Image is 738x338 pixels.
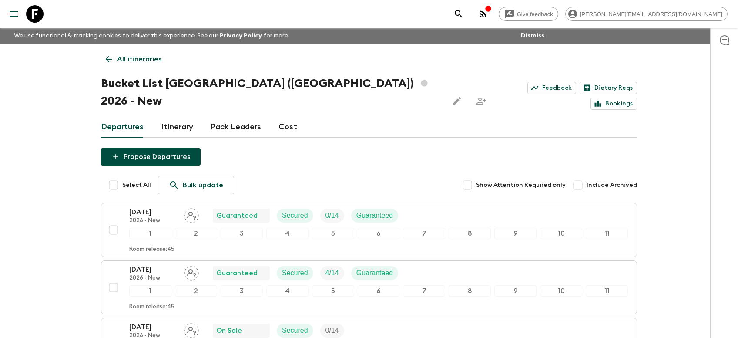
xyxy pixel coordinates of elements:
p: 2026 - New [129,275,177,282]
p: Room release: 45 [129,246,174,253]
div: Secured [277,324,313,338]
p: Guaranteed [216,210,258,221]
a: All itineraries [101,51,166,68]
a: Give feedback [499,7,558,21]
div: 4 [266,285,309,297]
h1: Bucket List [GEOGRAPHIC_DATA] ([GEOGRAPHIC_DATA]) 2026 - New [101,75,441,110]
a: Bulk update [158,176,234,194]
p: [DATE] [129,207,177,217]
button: [DATE]2026 - NewAssign pack leaderGuaranteedSecuredTrip FillGuaranteed1234567891011Room release:45 [101,203,637,257]
span: Share this itinerary [473,92,490,110]
button: menu [5,5,23,23]
span: Give feedback [512,11,558,17]
button: Dismiss [519,30,547,42]
div: 6 [358,285,400,297]
div: 11 [586,285,628,297]
p: All itineraries [117,54,161,64]
span: Show Attention Required only [476,181,566,189]
a: Feedback [527,82,576,94]
p: Bulk update [183,180,223,190]
div: 4 [266,228,309,239]
p: We use functional & tracking cookies to deliver this experience. See our for more. [10,28,293,44]
div: 7 [403,285,445,297]
span: Assign pack leader [184,268,199,275]
div: Secured [277,266,313,280]
a: Dietary Reqs [580,82,637,94]
span: Assign pack leader [184,326,199,333]
p: On Sale [216,325,242,336]
p: Secured [282,325,308,336]
div: 9 [494,285,537,297]
p: Secured [282,210,308,221]
button: Edit this itinerary [448,92,466,110]
span: [PERSON_NAME][EMAIL_ADDRESS][DOMAIN_NAME] [575,11,727,17]
div: 10 [540,228,582,239]
button: search adventures [450,5,467,23]
p: Secured [282,268,308,278]
p: 0 / 14 [325,210,339,221]
p: [DATE] [129,264,177,275]
div: 5 [312,285,354,297]
div: 7 [403,228,445,239]
p: 4 / 14 [325,268,339,278]
div: 11 [586,228,628,239]
a: Privacy Policy [220,33,262,39]
p: 2026 - New [129,217,177,224]
p: 0 / 14 [325,325,339,336]
button: Propose Departures [101,148,201,166]
span: Assign pack leader [184,211,199,218]
div: Trip Fill [320,324,344,338]
div: 8 [449,228,491,239]
a: Pack Leaders [211,117,261,138]
div: Secured [277,209,313,223]
p: Guaranteed [356,210,393,221]
a: Departures [101,117,144,138]
div: 1 [129,228,171,239]
div: 10 [540,285,582,297]
span: Select All [122,181,151,189]
span: Include Archived [587,181,637,189]
div: 3 [221,285,263,297]
div: 1 [129,285,171,297]
p: Guaranteed [356,268,393,278]
div: 2 [175,228,217,239]
div: 3 [221,228,263,239]
div: 2 [175,285,217,297]
p: Guaranteed [216,268,258,278]
div: 9 [494,228,537,239]
p: [DATE] [129,322,177,332]
a: Cost [278,117,297,138]
div: [PERSON_NAME][EMAIL_ADDRESS][DOMAIN_NAME] [565,7,728,21]
a: Itinerary [161,117,193,138]
div: 6 [358,228,400,239]
button: [DATE]2026 - NewAssign pack leaderGuaranteedSecuredTrip FillGuaranteed1234567891011Room release:45 [101,260,637,314]
p: Room release: 45 [129,304,174,311]
a: Bookings [590,98,637,110]
div: 8 [449,285,491,297]
div: 5 [312,228,354,239]
div: Trip Fill [320,266,344,280]
div: Trip Fill [320,209,344,223]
